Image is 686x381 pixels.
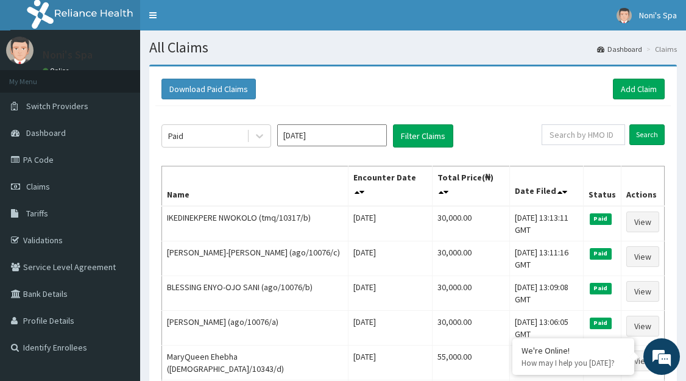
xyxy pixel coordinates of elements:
[348,276,432,311] td: [DATE]
[432,206,509,241] td: 30,000.00
[26,101,88,112] span: Switch Providers
[617,8,632,23] img: User Image
[277,124,387,146] input: Select Month and Year
[63,68,205,84] div: Chat with us now
[162,276,348,311] td: BLESSING ENYO-OJO SANI (ago/10076/b)
[626,212,659,232] a: View
[43,49,93,60] p: Noni's Spa
[348,241,432,276] td: [DATE]
[590,213,612,224] span: Paid
[590,248,612,259] span: Paid
[629,124,665,145] input: Search
[509,276,583,311] td: [DATE] 13:09:08 GMT
[162,241,348,276] td: [PERSON_NAME]-[PERSON_NAME] (ago/10076/c)
[522,345,625,356] div: We're Online!
[6,37,34,64] img: User Image
[542,124,625,145] input: Search by HMO ID
[348,166,432,207] th: Encounter Date
[149,40,677,55] h1: All Claims
[348,346,432,380] td: [DATE]
[626,281,659,302] a: View
[432,241,509,276] td: 30,000.00
[509,166,583,207] th: Date Filed
[509,241,583,276] td: [DATE] 13:11:16 GMT
[71,113,168,237] span: We're online!
[26,181,50,192] span: Claims
[432,346,509,380] td: 55,000.00
[168,130,183,142] div: Paid
[590,318,612,329] span: Paid
[432,276,509,311] td: 30,000.00
[626,246,659,267] a: View
[509,311,583,346] td: [DATE] 13:06:05 GMT
[162,346,348,380] td: MaryQueen Ehebha ([DEMOGRAPHIC_DATA]/10343/d)
[509,346,583,380] td: [DATE] 19:45:43 GMT
[432,311,509,346] td: 30,000.00
[23,61,49,91] img: d_794563401_company_1708531726252_794563401
[509,206,583,241] td: [DATE] 13:13:11 GMT
[348,311,432,346] td: [DATE]
[613,79,665,99] a: Add Claim
[348,206,432,241] td: [DATE]
[621,166,664,207] th: Actions
[597,44,642,54] a: Dashboard
[432,166,509,207] th: Total Price(₦)
[639,10,677,21] span: Noni's Spa
[643,44,677,54] li: Claims
[161,79,256,99] button: Download Paid Claims
[6,252,232,295] textarea: Type your message and hit 'Enter'
[393,124,453,148] button: Filter Claims
[26,208,48,219] span: Tariffs
[200,6,229,35] div: Minimize live chat window
[590,283,612,294] span: Paid
[162,166,348,207] th: Name
[583,166,621,207] th: Status
[162,206,348,241] td: IKEDINEKPERE NWOKOLO (tmq/10317/b)
[162,311,348,346] td: [PERSON_NAME] (ago/10076/a)
[43,66,72,75] a: Online
[626,351,659,371] a: View
[522,358,625,368] p: How may I help you today?
[626,316,659,336] a: View
[26,127,66,138] span: Dashboard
